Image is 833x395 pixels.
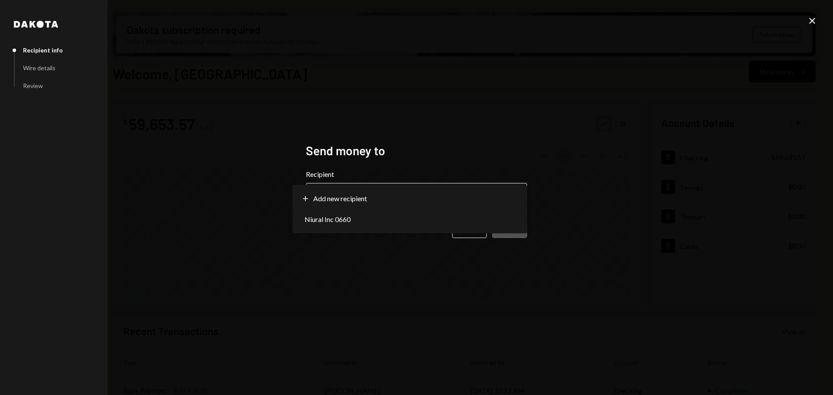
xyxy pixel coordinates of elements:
[306,169,527,180] label: Recipient
[23,46,63,54] div: Recipient info
[306,142,527,159] h2: Send money to
[313,193,367,204] span: Add new recipient
[305,214,351,225] span: Niural Inc 0660
[23,64,56,72] div: Wire details
[306,183,527,207] button: Recipient
[23,82,43,89] div: Review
